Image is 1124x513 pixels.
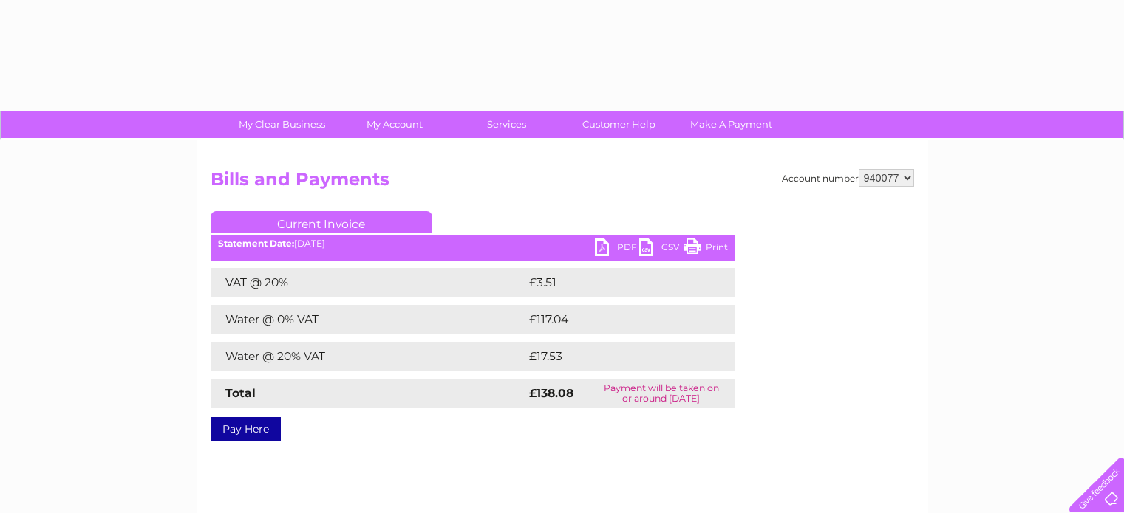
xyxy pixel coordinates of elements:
a: Customer Help [558,111,680,138]
a: Pay Here [211,417,281,441]
a: Services [446,111,568,138]
td: Water @ 0% VAT [211,305,525,334]
td: Payment will be taken on or around [DATE] [587,379,735,408]
td: VAT @ 20% [211,268,525,297]
a: Print [684,238,728,260]
td: £3.51 [525,268,698,297]
h2: Bills and Payments [211,169,914,197]
b: Statement Date: [218,238,294,249]
a: My Account [333,111,455,138]
strong: Total [225,386,256,400]
td: £17.53 [525,342,703,371]
a: PDF [595,238,639,260]
a: My Clear Business [221,111,343,138]
a: Current Invoice [211,211,432,233]
strong: £138.08 [529,386,573,400]
div: Account number [782,169,914,187]
a: CSV [639,238,684,260]
td: £117.04 [525,305,706,334]
td: Water @ 20% VAT [211,342,525,371]
div: [DATE] [211,238,735,249]
a: Make A Payment [670,111,792,138]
